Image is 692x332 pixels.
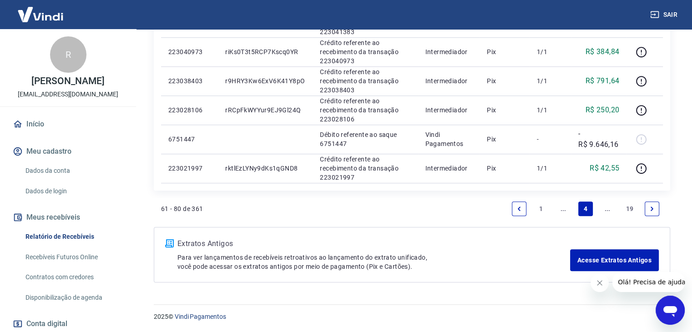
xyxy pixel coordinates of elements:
[168,135,211,144] p: 6751447
[11,0,70,28] img: Vindi
[22,248,125,267] a: Recebíveis Futuros Online
[154,312,670,322] p: 2025 ©
[534,201,549,216] a: Page 1
[225,106,305,115] p: rRCpFkWYYur9EJ9Gl24Q
[537,106,564,115] p: 1/1
[622,201,637,216] a: Page 19
[590,163,619,174] p: R$ 42,55
[177,238,570,249] p: Extratos Antigos
[31,76,104,86] p: [PERSON_NAME]
[320,155,410,182] p: Crédito referente ao recebimento da transação 223021997
[487,106,522,115] p: Pix
[487,135,522,144] p: Pix
[656,296,685,325] iframe: Botão para abrir a janela de mensagens
[586,105,620,116] p: R$ 250,20
[425,47,473,56] p: Intermediador
[168,106,211,115] p: 223028106
[537,164,564,173] p: 1/1
[570,249,659,271] a: Acesse Extratos Antigos
[425,130,473,148] p: Vindi Pagamentos
[487,76,522,86] p: Pix
[320,96,410,124] p: Crédito referente ao recebimento da transação 223028106
[11,207,125,227] button: Meus recebíveis
[168,47,211,56] p: 223040973
[645,201,659,216] a: Next page
[225,164,305,173] p: rktlEzLYNy9dKs1qGND8
[175,313,226,320] a: Vindi Pagamentos
[591,274,609,292] iframe: Fechar mensagem
[22,288,125,307] a: Disponibilização de agenda
[600,201,615,216] a: Jump forward
[168,76,211,86] p: 223038403
[320,67,410,95] p: Crédito referente ao recebimento da transação 223038403
[11,141,125,161] button: Meu cadastro
[537,135,564,144] p: -
[512,201,526,216] a: Previous page
[225,47,305,56] p: riKs0T3t5RCP7Kscq0YR
[648,6,681,23] button: Sair
[425,106,473,115] p: Intermediador
[487,47,522,56] p: Pix
[487,164,522,173] p: Pix
[22,227,125,246] a: Relatório de Recebíveis
[50,36,86,73] div: R
[26,317,67,330] span: Conta digital
[22,161,125,180] a: Dados da conta
[22,268,125,287] a: Contratos com credores
[5,6,76,14] span: Olá! Precisa de ajuda?
[612,272,685,292] iframe: Mensagem da empresa
[425,76,473,86] p: Intermediador
[578,201,593,216] a: Page 4 is your current page
[177,253,570,271] p: Para ver lançamentos de recebíveis retroativos ao lançamento do extrato unificado, você pode aces...
[22,182,125,201] a: Dados de login
[586,46,620,57] p: R$ 384,84
[320,130,410,148] p: Débito referente ao saque 6751447
[165,239,174,247] img: ícone
[537,47,564,56] p: 1/1
[556,201,571,216] a: Jump backward
[425,164,473,173] p: Intermediador
[18,90,118,99] p: [EMAIL_ADDRESS][DOMAIN_NAME]
[11,114,125,134] a: Início
[161,204,203,213] p: 61 - 80 de 361
[578,128,619,150] p: -R$ 9.646,16
[586,75,620,86] p: R$ 791,64
[225,76,305,86] p: r9HRY3Kw6ExV6K41Y8pO
[168,164,211,173] p: 223021997
[537,76,564,86] p: 1/1
[320,38,410,65] p: Crédito referente ao recebimento da transação 223040973
[508,198,663,220] ul: Pagination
